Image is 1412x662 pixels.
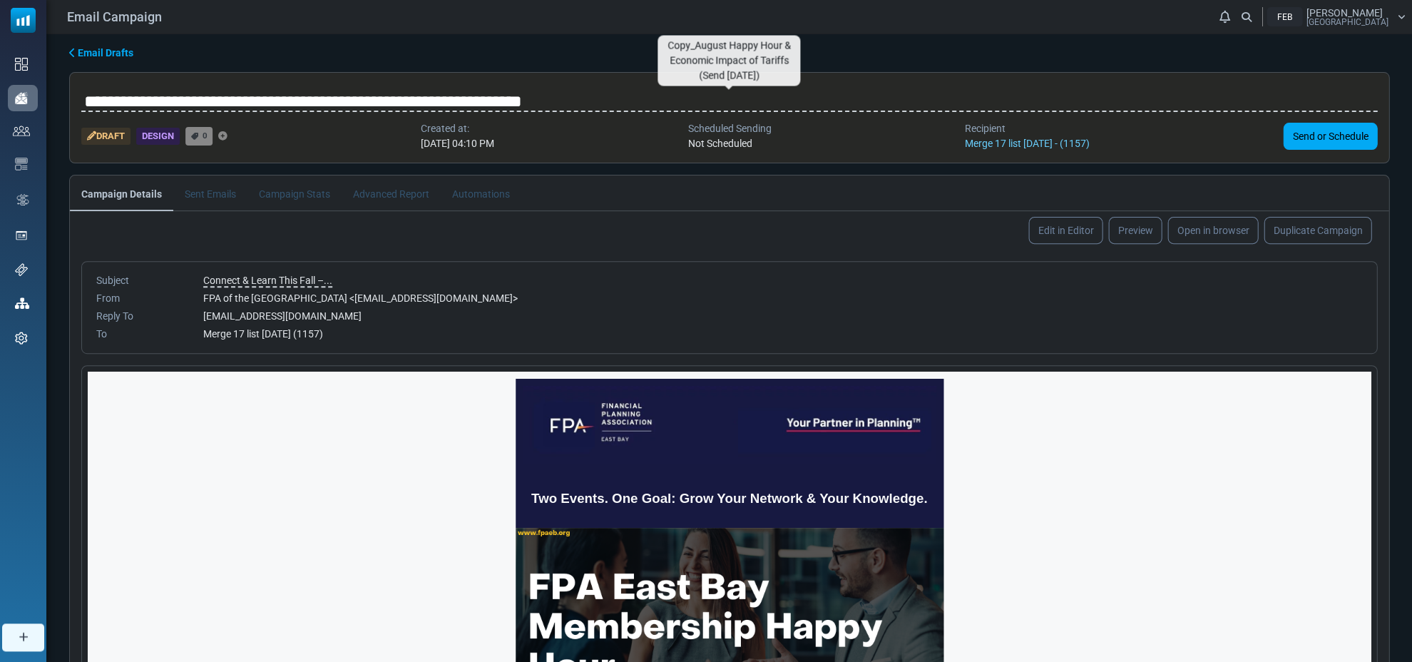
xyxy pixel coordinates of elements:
[15,158,28,170] img: email-templates-icon.svg
[13,126,30,136] img: contacts-icon.svg
[96,291,186,306] div: From
[15,92,28,104] img: campaigns-icon-active.png
[965,121,1090,136] div: Recipient
[1264,217,1371,244] a: Duplicate Campaign
[1267,7,1405,26] a: FEB [PERSON_NAME] [GEOGRAPHIC_DATA]
[96,273,186,288] div: Subject
[67,7,162,26] span: Email Campaign
[687,138,752,149] span: Not Scheduled
[15,263,28,276] img: support-icon.svg
[1283,123,1377,150] a: Send or Schedule
[965,138,1090,149] a: Merge 17 list [DATE] - (1157)
[658,36,800,86] div: Copy_August Happy Hour & Economic Impact of Tariffs (Send [DATE])
[185,127,213,145] a: 0
[15,58,28,71] img: dashboard-icon.svg
[15,229,28,242] img: landing_pages.svg
[69,46,133,61] a: Email Drafts
[421,121,494,136] div: Created at:
[81,128,131,146] div: Draft
[421,136,494,151] div: [DATE] 04:10 PM
[203,328,323,340] span: Merge 17 list [DATE] (1157)
[136,128,180,146] div: Design
[428,156,856,397] img: FPA East Bay Membership Happy Hour at Chicken Pie Shop
[444,119,839,134] span: Two Events. One Goal: Grow Your Network & Your Knowledge.
[15,192,31,208] img: workflow.svg
[15,332,28,345] img: settings-icon.svg
[96,327,186,342] div: To
[1108,217,1162,244] a: Preview
[218,132,227,141] a: Add Tag
[96,309,186,324] div: Reply To
[1167,217,1258,244] a: Open in browser
[70,175,173,211] a: Campaign Details
[203,291,1362,306] div: FPA of the [GEOGRAPHIC_DATA] < [EMAIL_ADDRESS][DOMAIN_NAME] >
[1306,18,1388,26] span: [GEOGRAPHIC_DATA]
[687,121,771,136] div: Scheduled Sending
[1028,217,1103,244] a: Edit in Editor
[78,47,133,58] span: translation missing: en.ms_sidebar.email_drafts
[203,309,1362,324] div: [EMAIL_ADDRESS][DOMAIN_NAME]
[11,8,36,33] img: mailsoftly_icon_blue_white.svg
[1267,7,1302,26] div: FEB
[1306,8,1382,18] span: [PERSON_NAME]
[203,131,208,141] span: 0
[203,275,332,287] span: Connect & Learn This Fall –...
